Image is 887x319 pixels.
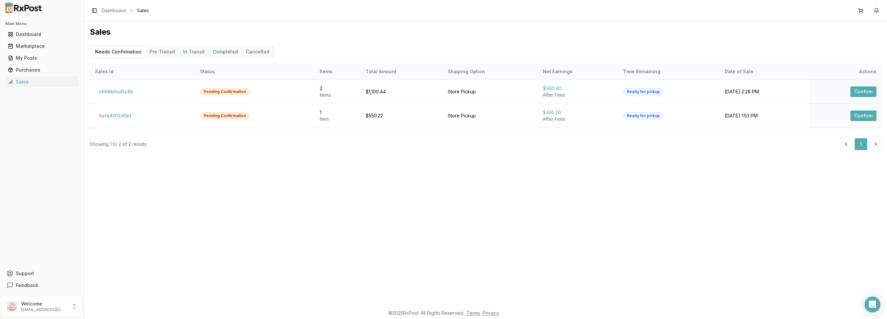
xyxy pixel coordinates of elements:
a: Privacy [483,310,499,316]
button: Support [3,268,82,279]
th: Shipping Option [443,64,538,80]
div: $495.20 [543,109,612,116]
button: c668b0cd5c8b [95,86,137,97]
a: Purchases [5,64,79,76]
div: Pending Confirmation [200,112,249,119]
button: Feedback [3,279,82,291]
div: [DATE] 1:53 PM [725,112,804,119]
div: Pending Confirmation [200,88,249,95]
a: My Posts [5,52,79,64]
th: Net Earnings [538,64,618,80]
div: $550.22 [366,112,437,119]
button: Completed [209,47,242,57]
h1: Sales [90,27,882,37]
div: Ready for pickup [623,88,664,95]
div: $1,100.44 [366,88,437,95]
h2: Main Menu [5,21,79,26]
div: Marketplace [8,43,76,49]
div: Item s [320,92,355,98]
a: Marketplace [5,40,79,52]
nav: breadcrumb [102,7,149,14]
th: Total Amount [360,64,443,80]
div: After Fees [543,116,612,122]
button: Sales [3,77,82,87]
button: Confirm [850,86,876,97]
th: Status [195,64,314,80]
div: Open Intercom Messenger [865,297,880,312]
a: Dashboard [5,28,79,40]
span: Feedback [16,282,38,289]
div: Ready for pickup [623,112,664,119]
a: Sales [5,76,79,88]
div: After Fees [543,92,612,98]
a: Dashboard [102,7,126,14]
button: My Posts [3,53,82,63]
button: Pre-Transit [146,47,179,57]
button: Confirm [850,111,876,121]
div: Store Pickup [448,88,533,95]
button: 1 [855,138,867,150]
p: [EMAIL_ADDRESS][DOMAIN_NAME] [21,307,67,312]
p: Welcome [21,301,67,307]
div: Item [320,116,355,122]
div: My Posts [8,55,76,61]
div: Sales [8,79,76,85]
a: Terms [467,310,480,316]
button: In Transit [179,47,209,57]
th: Date of Sale [719,64,809,80]
div: 2 [320,85,355,92]
button: Needs Confirmation [91,47,146,57]
div: [DATE] 2:28 PM [725,88,804,95]
div: Store Pickup [448,112,533,119]
div: Dashboard [8,31,76,38]
div: $990.40 [543,85,612,92]
button: Dashboard [3,29,82,40]
th: Time Remaining [618,64,719,80]
th: Actions [809,64,882,80]
img: User avatar [7,301,17,312]
button: 5afd401245bf [95,111,136,121]
div: Purchases [8,67,76,73]
button: Purchases [3,65,82,75]
th: Items [314,64,360,80]
th: Sales Id [90,64,195,80]
div: 1 [320,109,355,116]
button: Cancelled [242,47,273,57]
span: Sales [137,7,149,14]
img: RxPost Logo [3,3,45,13]
div: Showing 1 to 2 of 2 results [90,141,147,147]
button: Marketplace [3,41,82,51]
